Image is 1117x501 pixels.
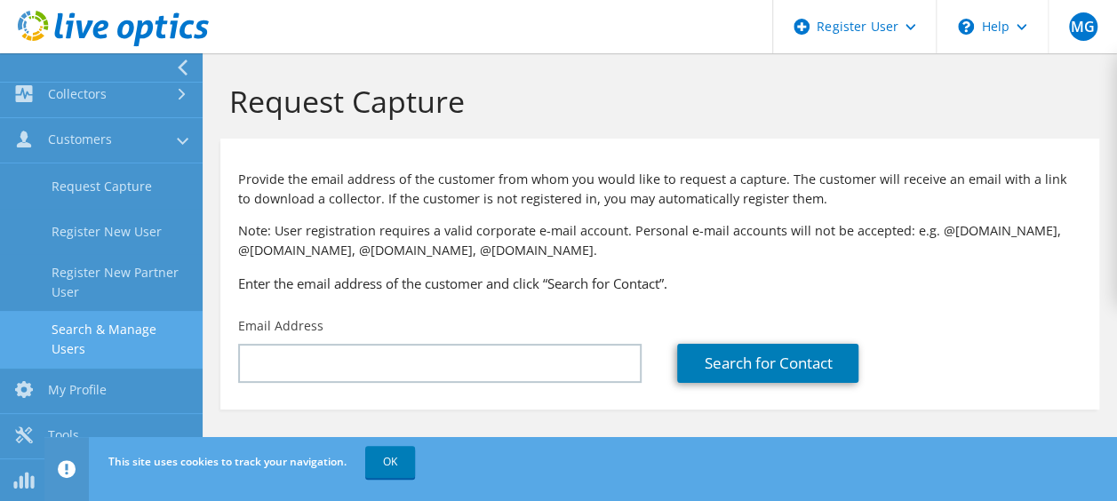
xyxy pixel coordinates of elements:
h3: Enter the email address of the customer and click “Search for Contact”. [238,274,1081,293]
p: Note: User registration requires a valid corporate e-mail account. Personal e-mail accounts will ... [238,221,1081,260]
span: This site uses cookies to track your navigation. [108,454,347,469]
p: Provide the email address of the customer from whom you would like to request a capture. The cust... [238,170,1081,209]
span: MG [1069,12,1097,41]
h1: Request Capture [229,83,1081,120]
svg: \n [958,19,974,35]
a: OK [365,446,415,478]
a: Search for Contact [677,344,858,383]
label: Email Address [238,317,323,335]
